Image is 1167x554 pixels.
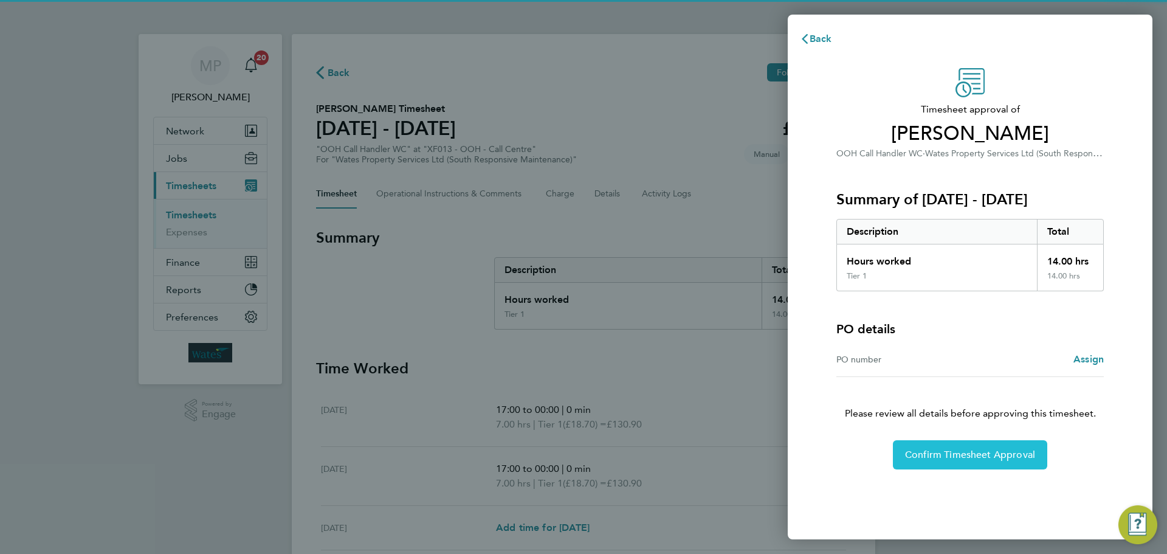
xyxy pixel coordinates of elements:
[836,219,1104,291] div: Summary of 23 - 29 Aug 2025
[1037,271,1104,291] div: 14.00 hrs
[893,440,1047,469] button: Confirm Timesheet Approval
[1037,220,1104,244] div: Total
[925,147,1162,159] span: Wates Property Services Ltd (South Responsive Maintenance)
[822,377,1118,421] p: Please review all details before approving this timesheet.
[905,449,1035,461] span: Confirm Timesheet Approval
[836,122,1104,146] span: [PERSON_NAME]
[836,148,923,159] span: OOH Call Handler WC
[836,320,895,338] h4: PO details
[837,244,1037,271] div: Hours worked
[847,271,867,281] div: Tier 1
[836,102,1104,117] span: Timesheet approval of
[836,190,1104,209] h3: Summary of [DATE] - [DATE]
[1073,352,1104,367] a: Assign
[1037,244,1104,271] div: 14.00 hrs
[837,220,1037,244] div: Description
[923,148,925,159] span: ·
[788,27,844,51] button: Back
[1073,353,1104,365] span: Assign
[836,352,970,367] div: PO number
[1118,505,1157,544] button: Engage Resource Center
[810,33,832,44] span: Back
